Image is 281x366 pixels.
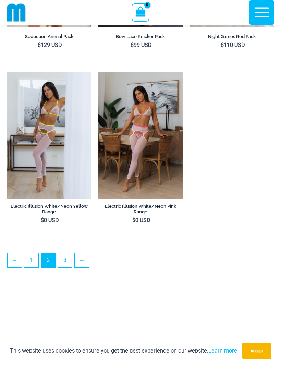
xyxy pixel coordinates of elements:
a: Electric Illusion White/Neon Yellow Range [7,203,91,217]
p: This website uses cookies to ensure you get the best experience on our website. [10,346,237,355]
span: $ [221,42,224,48]
a: Electric Illusion White Neon Yellow 1521 Bra 611 Micro 552 Tights 01Electric Illusion White Neon ... [7,72,91,199]
bdi: 0 USD [132,217,150,223]
a: View Shopping Cart, empty [132,3,149,21]
nav: Product Pagination [7,253,274,271]
a: Electric Illusion White/Neon Pink Range [98,203,183,217]
span: $ [41,217,44,223]
a: ← [8,253,22,267]
a: Learn more [208,348,237,354]
a: Electric Illusion White Neon Pink 1521 Bra 611 Micro 552 Tights 02Electric Illusion White Neon Pi... [98,72,183,199]
bdi: 110 USD [221,42,245,48]
h2: Night Games Red Pack [190,34,274,39]
button: Accept [242,343,271,359]
a: Page 1 [24,253,38,267]
img: Electric Illusion White Neon Pink 1521 Bra 611 Micro 552 Tights 02 [98,72,183,199]
span: Page 2 [41,253,55,267]
a: Page 3 [58,253,72,267]
img: cropped mm emblem [7,3,26,22]
span: $ [132,217,135,223]
img: Electric Illusion White Neon Yellow 1521 Bra 611 Micro 552 Tights 01 [7,72,91,199]
a: → [75,253,89,267]
bdi: 0 USD [41,217,59,223]
a: Night Games Red Pack [190,34,274,42]
h2: Electric Illusion White/Neon Pink Range [98,203,183,215]
h2: Electric Illusion White/Neon Yellow Range [7,203,91,215]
